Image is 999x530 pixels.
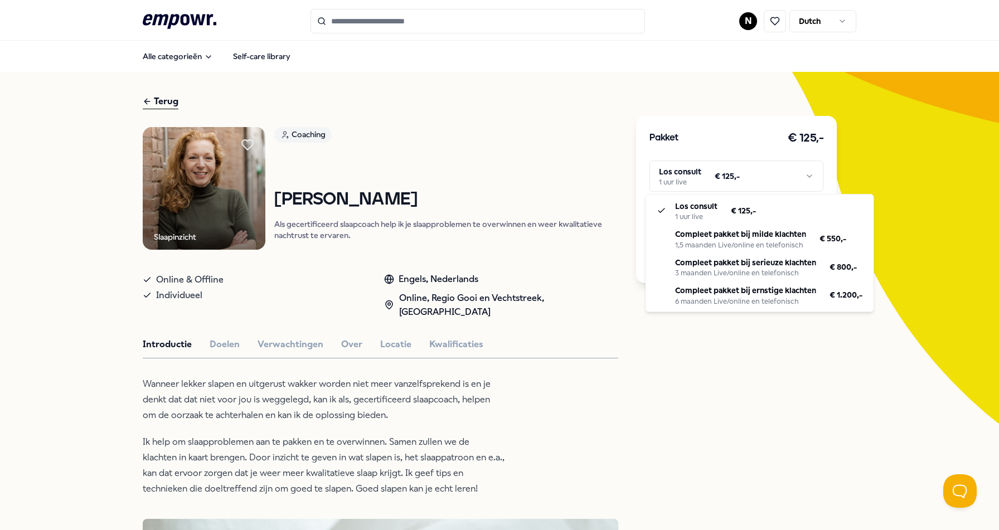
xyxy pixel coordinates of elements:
[675,284,816,296] p: Compleet pakket bij ernstige klachten
[675,200,717,212] p: Los consult
[830,289,862,301] span: € 1.200,-
[675,228,806,240] p: Compleet pakket bij milde klachten
[731,205,756,217] span: € 125,-
[675,241,806,250] div: 1,5 maanden Live/online en telefonisch
[819,232,846,245] span: € 550,-
[675,269,816,278] div: 3 maanden Live/online en telefonisch
[830,261,857,273] span: € 800,-
[675,297,816,306] div: 6 maanden Live/online en telefonisch
[675,256,816,269] p: Compleet pakket bij serieuze klachten
[675,212,717,221] div: 1 uur live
